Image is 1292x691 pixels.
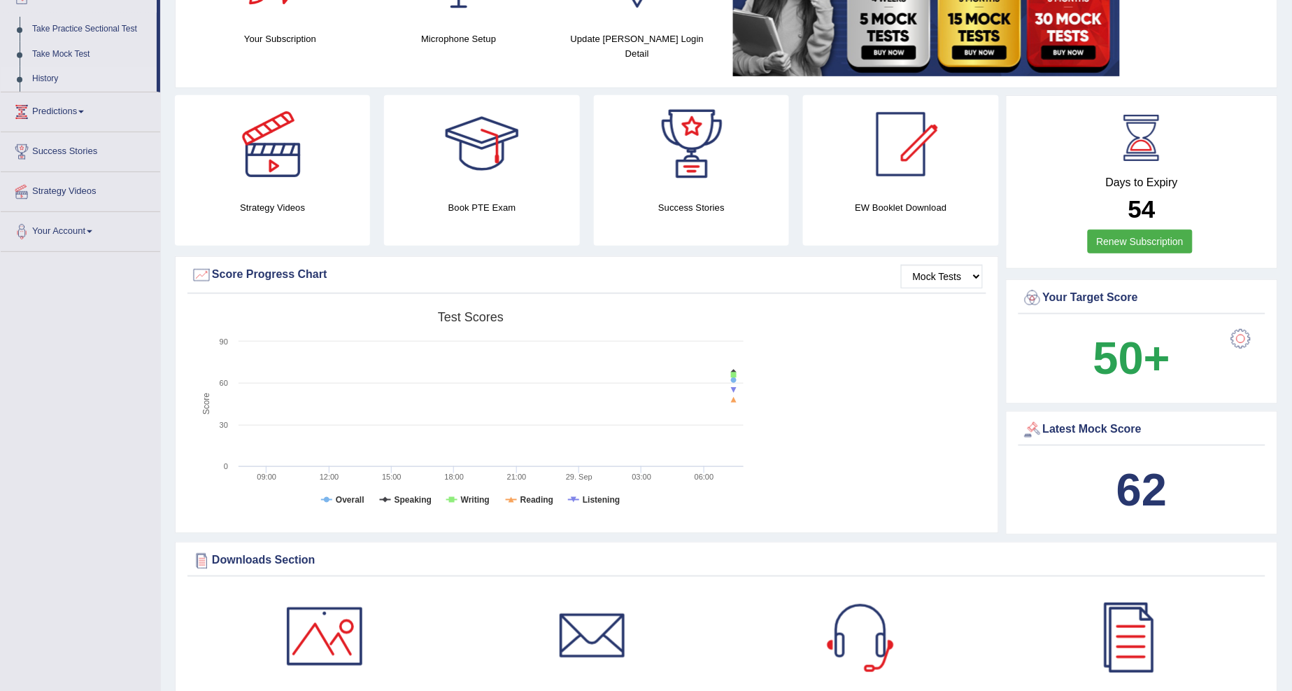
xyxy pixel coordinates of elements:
text: 06:00 [695,473,714,481]
a: Renew Subscription [1088,230,1193,253]
text: 18:00 [445,473,464,481]
tspan: Listening [583,495,620,505]
h4: EW Booklet Download [803,200,998,215]
a: Your Account [1,212,160,247]
tspan: 29. Sep [566,473,592,481]
b: 50+ [1093,333,1170,384]
h4: Strategy Videos [175,200,370,215]
tspan: Reading [520,495,553,505]
text: 90 [220,337,228,346]
div: Downloads Section [191,550,1262,571]
tspan: Score [201,393,211,415]
text: 0 [224,462,228,470]
h4: Days to Expiry [1022,176,1262,189]
text: 15:00 [382,473,402,481]
b: 62 [1116,464,1167,515]
text: 09:00 [257,473,277,481]
div: Latest Mock Score [1022,419,1262,440]
a: Take Practice Sectional Test [26,17,157,42]
tspan: Overall [336,495,364,505]
h4: Success Stories [594,200,789,215]
h4: Update [PERSON_NAME] Login Detail [555,32,719,61]
text: 30 [220,421,228,429]
b: 54 [1128,195,1156,223]
text: 03:00 [632,473,652,481]
a: Success Stories [1,132,160,167]
div: Score Progress Chart [191,265,983,286]
a: History [26,67,157,92]
tspan: Speaking [395,495,432,505]
h4: Book PTE Exam [384,200,579,215]
text: 60 [220,379,228,387]
h4: Microphone Setup [376,32,541,46]
text: 21:00 [507,473,527,481]
tspan: Test scores [438,310,504,324]
a: Strategy Videos [1,172,160,207]
a: Take Mock Test [26,42,157,67]
div: Your Target Score [1022,288,1262,309]
h4: Your Subscription [198,32,362,46]
text: 12:00 [320,473,339,481]
tspan: Writing [461,495,490,505]
a: Predictions [1,92,160,127]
